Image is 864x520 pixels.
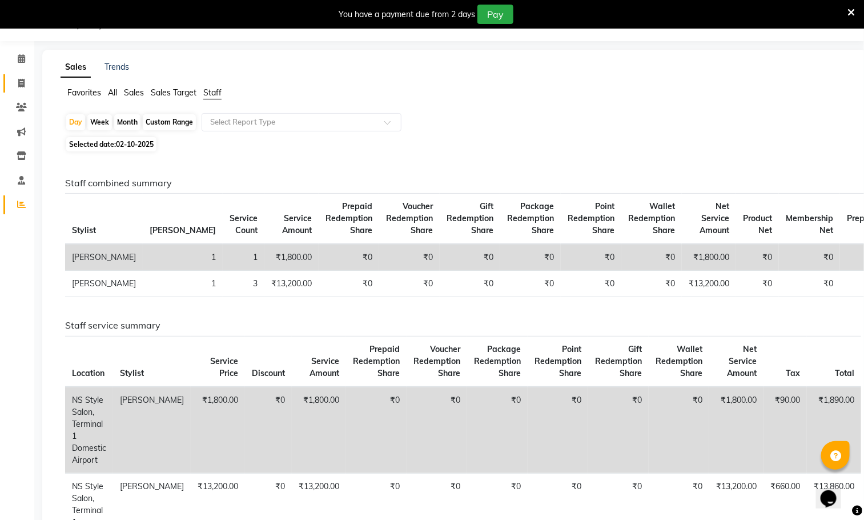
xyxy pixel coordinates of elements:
td: ₹1,800.00 [264,244,319,271]
td: [PERSON_NAME] [65,244,143,271]
td: ₹0 [500,244,561,271]
span: Membership Net [786,213,833,235]
td: ₹0 [440,271,500,297]
span: Location [72,368,105,378]
td: [PERSON_NAME] [65,271,143,297]
td: ₹0 [561,244,621,271]
span: Sales [124,87,144,98]
span: Service Amount [310,356,339,378]
span: Tax [786,368,800,378]
span: Package Redemption Share [474,344,521,378]
td: ₹0 [319,244,379,271]
td: ₹0 [561,271,621,297]
span: Service Count [230,213,258,235]
span: Stylist [72,225,96,235]
a: Sales [61,57,91,78]
td: ₹0 [779,271,840,297]
td: ₹0 [467,387,528,474]
span: Voucher Redemption Share [413,344,460,378]
span: Voucher Redemption Share [386,201,433,235]
td: ₹0 [736,244,779,271]
td: ₹13,200.00 [264,271,319,297]
td: ₹0 [379,244,440,271]
td: ₹0 [440,244,500,271]
span: All [108,87,117,98]
td: NS Style Salon, Terminal 1 Domestic Airport [65,387,113,474]
div: Custom Range [143,114,196,130]
span: Wallet Redemption Share [656,344,702,378]
td: 1 [143,244,223,271]
iframe: chat widget [816,474,853,509]
span: Package Redemption Share [507,201,554,235]
td: ₹0 [621,271,682,297]
div: Week [87,114,112,130]
span: Discount [252,368,285,378]
span: Net Service Amount [700,201,729,235]
td: ₹0 [245,387,292,474]
span: [PERSON_NAME] [150,225,216,235]
span: Prepaid Redemption Share [353,344,400,378]
td: ₹0 [528,387,588,474]
h6: Staff combined summary [65,178,839,189]
td: ₹0 [407,387,467,474]
td: 1 [143,271,223,297]
button: Pay [477,5,513,24]
span: Net Service Amount [727,344,757,378]
td: ₹0 [779,244,840,271]
h6: Staff service summary [65,320,839,331]
td: 3 [223,271,264,297]
td: ₹0 [736,271,779,297]
td: ₹90.00 [763,387,807,474]
td: ₹0 [319,271,379,297]
td: ₹1,800.00 [709,387,763,474]
td: ₹13,200.00 [682,271,736,297]
td: ₹1,800.00 [682,244,736,271]
div: You have a payment due from 2 days [339,9,475,21]
span: Service Amount [282,213,312,235]
span: Product Net [743,213,772,235]
span: Gift Redemption Share [595,344,642,378]
span: Favorites [67,87,101,98]
td: ₹0 [346,387,407,474]
td: [PERSON_NAME] [113,387,191,474]
div: Month [114,114,140,130]
span: Prepaid Redemption Share [325,201,372,235]
td: ₹0 [621,244,682,271]
span: Service Price [210,356,238,378]
span: Selected date: [66,137,156,151]
span: Staff [203,87,222,98]
span: Point Redemption Share [568,201,614,235]
td: 1 [223,244,264,271]
span: Stylist [120,368,144,378]
td: ₹1,800.00 [191,387,245,474]
span: Sales Target [151,87,196,98]
td: ₹0 [379,271,440,297]
td: ₹0 [588,387,649,474]
span: Point Redemption Share [535,344,581,378]
span: 02-10-2025 [116,140,154,149]
div: Day [66,114,85,130]
span: Wallet Redemption Share [628,201,675,235]
td: ₹1,890.00 [807,387,861,474]
td: ₹0 [649,387,709,474]
span: Total [835,368,854,378]
td: ₹1,800.00 [292,387,346,474]
a: Trends [105,62,129,72]
span: Gift Redemption Share [447,201,493,235]
td: ₹0 [500,271,561,297]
